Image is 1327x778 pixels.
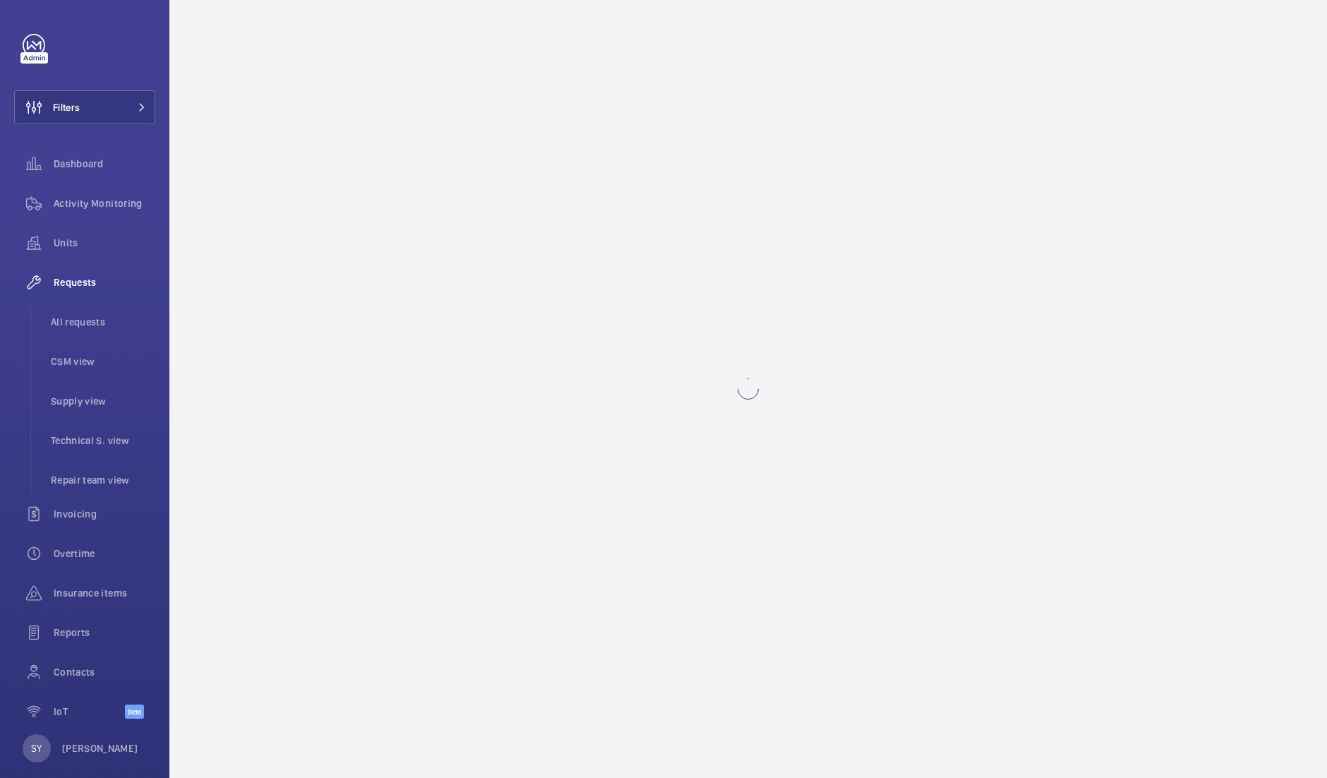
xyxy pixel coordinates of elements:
[51,433,155,448] span: Technical S. view
[62,741,138,755] p: [PERSON_NAME]
[54,626,155,640] span: Reports
[54,507,155,521] span: Invoicing
[51,354,155,369] span: CSM view
[54,546,155,561] span: Overtime
[54,196,155,210] span: Activity Monitoring
[31,741,42,755] p: SY
[54,157,155,171] span: Dashboard
[125,705,144,719] span: Beta
[54,275,155,289] span: Requests
[53,100,80,114] span: Filters
[51,394,155,408] span: Supply view
[54,665,155,679] span: Contacts
[14,90,155,124] button: Filters
[54,236,155,250] span: Units
[54,705,125,719] span: IoT
[51,473,155,487] span: Repair team view
[51,315,155,329] span: All requests
[54,586,155,600] span: Insurance items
